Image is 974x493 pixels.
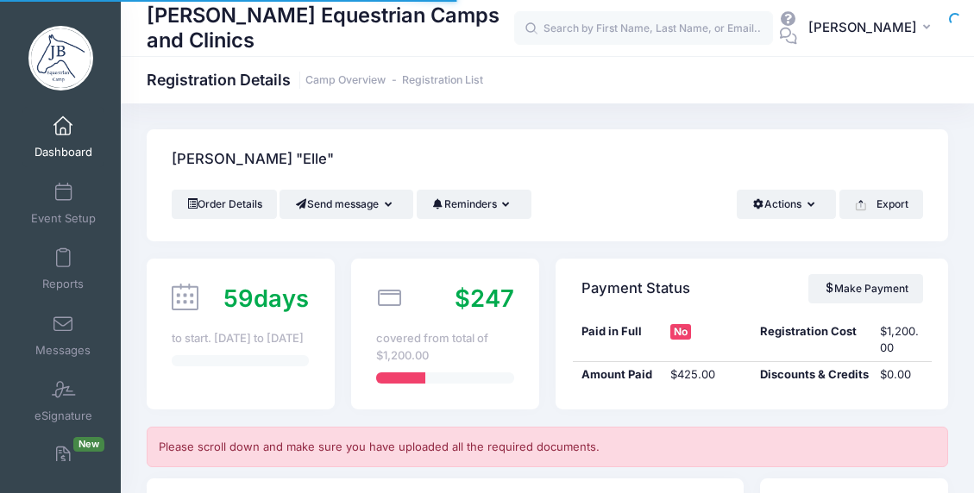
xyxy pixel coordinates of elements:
div: Please scroll down and make sure you have uploaded all the required documents. [147,427,948,468]
div: to start. [DATE] to [DATE] [172,330,309,347]
button: Actions [737,190,836,219]
div: Amount Paid [573,366,663,384]
span: Messages [35,343,91,358]
span: New [73,437,104,452]
a: Messages [22,305,104,365]
a: eSignature [22,371,104,431]
h1: [PERSON_NAME] Equestrian Camps and Clinics [147,1,514,55]
div: Discounts & Credits [752,366,872,384]
span: No [670,324,691,340]
a: Registration List [402,74,483,87]
a: Order Details [172,190,277,219]
span: $247 [455,284,514,313]
div: covered from total of $1,200.00 [376,330,513,364]
button: Send message [280,190,413,219]
a: Event Setup [22,173,104,234]
div: Paid in Full [573,323,663,357]
a: Make Payment [808,274,923,303]
span: eSignature [35,409,92,424]
div: $425.00 [663,366,752,384]
h4: [PERSON_NAME] "Elle" [172,135,334,184]
button: [PERSON_NAME] [797,9,948,48]
div: Registration Cost [752,323,872,357]
h4: Payment Status [581,264,690,313]
a: Reports [22,239,104,299]
span: 59 [223,284,254,313]
a: Camp Overview [305,74,386,87]
div: $0.00 [871,366,931,384]
div: days [223,281,309,316]
span: [PERSON_NAME] [808,18,917,37]
span: Event Setup [31,211,96,226]
span: Reports [42,278,84,292]
span: Dashboard [35,146,92,160]
button: Export [839,190,923,219]
h1: Registration Details [147,71,483,89]
div: $1,200.00 [871,323,931,357]
button: Reminders [417,190,531,219]
img: Jessica Braswell Equestrian Camps and Clinics [28,26,93,90]
input: Search by First Name, Last Name, or Email... [514,11,773,46]
a: Dashboard [22,107,104,167]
